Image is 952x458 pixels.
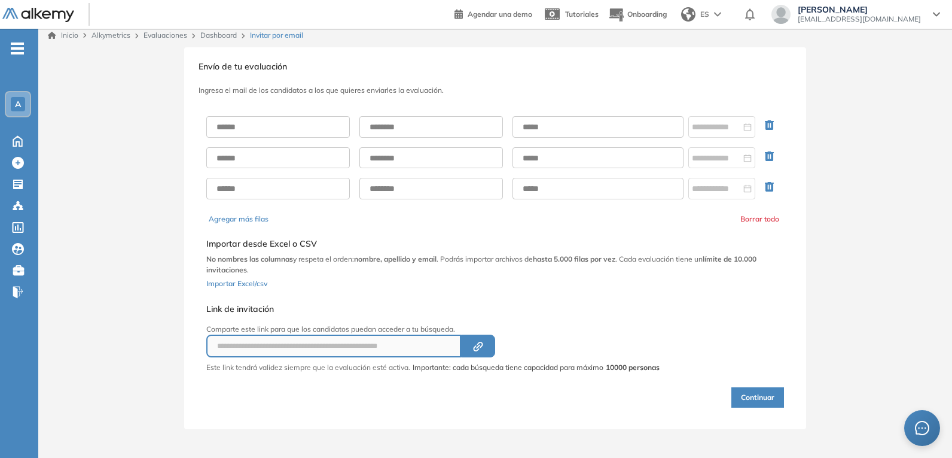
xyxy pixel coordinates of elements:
b: No nombres las columnas [206,254,293,263]
button: Continuar [731,387,784,408]
img: world [681,7,695,22]
button: Agregar más filas [209,214,268,225]
span: Tutoriales [565,10,599,19]
a: Agendar una demo [454,6,532,20]
button: Borrar todo [740,214,779,225]
p: Este link tendrá validez siempre que la evaluación esté activa. [206,362,410,373]
span: Alkymetrics [91,31,130,40]
span: [EMAIL_ADDRESS][DOMAIN_NAME] [798,14,921,24]
a: Evaluaciones [144,31,187,40]
img: arrow [714,12,721,17]
h5: Importar desde Excel o CSV [206,239,784,249]
span: Invitar por email [250,30,303,41]
span: Importante: cada búsqueda tiene capacidad para máximo [413,362,660,373]
p: Comparte este link para que los candidatos puedan acceder a tu búsqueda. [206,324,660,335]
span: Agendar una demo [468,10,532,19]
h5: Link de invitación [206,304,660,314]
b: límite de 10.000 invitaciones [206,254,756,274]
span: ES [700,9,709,20]
img: Logo [2,8,74,23]
strong: 10000 personas [606,363,660,372]
span: Onboarding [627,10,667,19]
h3: Envío de tu evaluación [199,62,792,72]
a: Inicio [48,30,78,41]
span: A [15,99,21,109]
span: Importar Excel/csv [206,279,267,288]
b: nombre, apellido y email [354,254,437,263]
p: y respeta el orden: . Podrás importar archivos de . Cada evaluación tiene un . [206,254,784,275]
span: message [915,421,929,435]
a: Dashboard [200,31,237,40]
h3: Ingresa el mail de los candidatos a los que quieres enviarles la evaluación. [199,86,792,95]
button: Onboarding [608,2,667,28]
b: hasta 5.000 filas por vez [533,254,615,263]
button: Importar Excel/csv [206,275,267,290]
i: - [11,47,24,50]
span: [PERSON_NAME] [798,5,921,14]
